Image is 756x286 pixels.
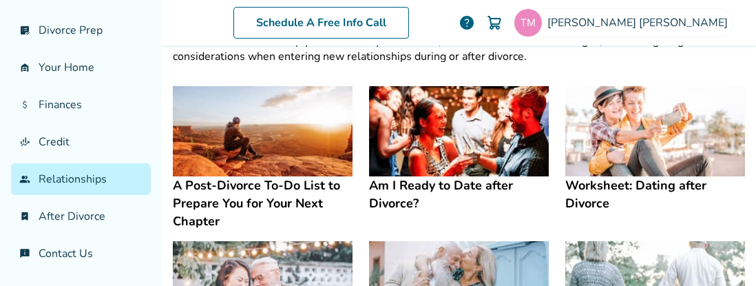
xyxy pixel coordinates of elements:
span: garage_home [19,62,30,73]
a: chat_infoContact Us [11,238,151,269]
a: groupRelationships [11,163,151,195]
img: Am I Ready to Date after Divorce? [369,86,549,176]
img: A Post-Divorce To-Do List to Prepare You for Your Next Chapter [173,86,353,176]
a: attach_moneyFinances [11,89,151,121]
a: Worksheet: Dating after DivorceWorksheet: Dating after Divorce [565,86,745,212]
a: garage_homeYour Home [11,52,151,83]
span: bookmark_check [19,211,30,222]
h4: A Post-Divorce To-Do List to Prepare You for Your Next Chapter [173,176,353,230]
span: list_alt_check [19,25,30,36]
h4: Am I Ready to Date after Divorce? [369,176,549,212]
span: attach_money [19,99,30,110]
span: finance_mode [19,136,30,147]
a: A Post-Divorce To-Do List to Prepare You for Your Next ChapterA Post-Divorce To-Do List to Prepar... [173,86,353,230]
iframe: Chat Widget [687,220,756,286]
img: agenttjmurphy@gmail.com [514,9,542,37]
a: Schedule A Free Info Call [233,7,409,39]
img: Cart [486,14,503,31]
span: chat_info [19,248,30,259]
a: finance_modeCredit [11,126,151,158]
a: help [459,14,475,31]
span: [PERSON_NAME] [PERSON_NAME] [547,15,733,30]
img: Worksheet: Dating after Divorce [565,86,745,176]
a: list_alt_checkDivorce Prep [11,14,151,46]
span: group [19,174,30,185]
a: Am I Ready to Date after Divorce?Am I Ready to Date after Divorce? [369,86,549,212]
h4: Worksheet: Dating after Divorce [565,176,745,212]
a: bookmark_checkAfter Divorce [11,201,151,232]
